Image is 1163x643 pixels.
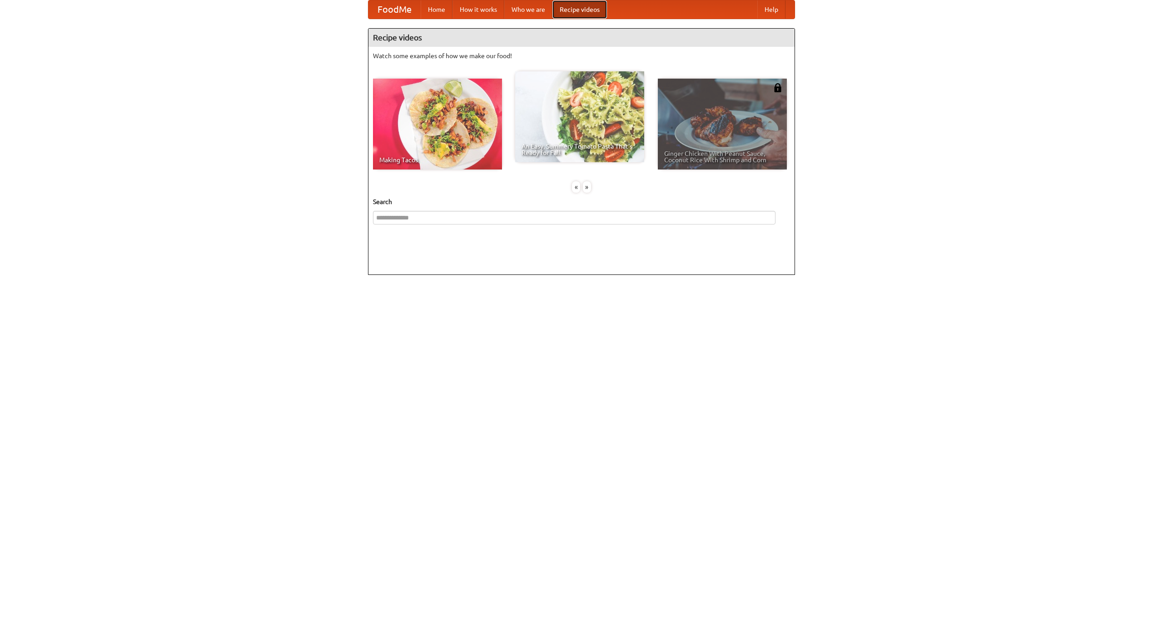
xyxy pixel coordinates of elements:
div: » [583,181,591,193]
img: 483408.png [773,83,782,92]
div: « [572,181,580,193]
h5: Search [373,197,790,206]
a: How it works [452,0,504,19]
a: Making Tacos [373,79,502,169]
a: Who we are [504,0,552,19]
a: Help [757,0,785,19]
p: Watch some examples of how we make our food! [373,51,790,60]
h4: Recipe videos [368,29,795,47]
a: An Easy, Summery Tomato Pasta That's Ready for Fall [515,71,644,162]
a: Home [421,0,452,19]
span: An Easy, Summery Tomato Pasta That's Ready for Fall [522,143,638,156]
span: Making Tacos [379,157,496,163]
a: Recipe videos [552,0,607,19]
a: FoodMe [368,0,421,19]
